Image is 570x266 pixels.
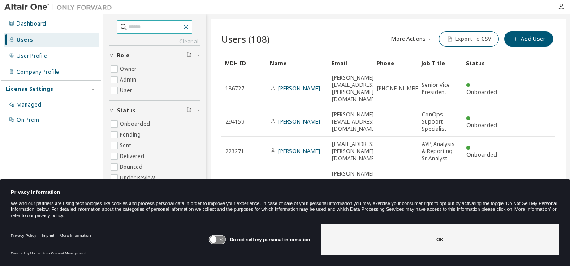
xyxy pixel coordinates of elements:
[120,119,152,129] label: Onboarded
[17,69,59,76] div: Company Profile
[120,140,133,151] label: Sent
[332,111,377,133] span: [PERSON_NAME][EMAIL_ADDRESS][DOMAIN_NAME]
[221,33,270,45] span: Users (108)
[466,121,497,129] span: Onboarded
[17,36,33,43] div: Users
[390,31,433,47] button: More Actions
[278,118,320,125] a: [PERSON_NAME]
[120,85,134,96] label: User
[4,3,117,12] img: Altair One
[6,86,53,93] div: License Settings
[120,151,146,162] label: Delivered
[332,74,377,103] span: [PERSON_NAME][EMAIL_ADDRESS][PERSON_NAME][DOMAIN_NAME]
[109,38,200,45] a: Clear all
[186,52,192,59] span: Clear filter
[332,141,377,162] span: [EMAIL_ADDRESS][PERSON_NAME][DOMAIN_NAME]
[377,85,423,92] span: [PHONE_NUMBER]
[17,101,41,108] div: Managed
[504,31,553,47] button: Add User
[120,74,138,85] label: Admin
[120,64,138,74] label: Owner
[270,56,324,70] div: Name
[120,129,142,140] label: Pending
[439,31,499,47] button: Export To CSV
[225,148,244,155] span: 223271
[109,46,200,65] button: Role
[186,107,192,114] span: Clear filter
[120,162,144,172] label: Bounced
[225,56,263,70] div: MDH ID
[332,170,377,199] span: [PERSON_NAME][EMAIL_ADDRESS][PERSON_NAME][DOMAIN_NAME]
[17,52,47,60] div: User Profile
[422,82,458,96] span: Senior Vice President
[422,141,458,162] span: AVP, Analysis & Reporting Sr Analyst
[466,88,497,96] span: Onboarded
[17,116,39,124] div: On Prem
[109,101,200,120] button: Status
[422,111,458,133] span: ConOps Support Specialist
[278,147,320,155] a: [PERSON_NAME]
[466,56,504,70] div: Status
[17,20,46,27] div: Dashboard
[376,56,414,70] div: Phone
[466,151,497,159] span: Onboarded
[421,56,459,70] div: Job Title
[225,118,244,125] span: 294159
[117,107,136,114] span: Status
[332,56,369,70] div: Email
[120,172,156,183] label: Under Review
[278,85,320,92] a: [PERSON_NAME]
[225,85,244,92] span: 186727
[117,52,130,59] span: Role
